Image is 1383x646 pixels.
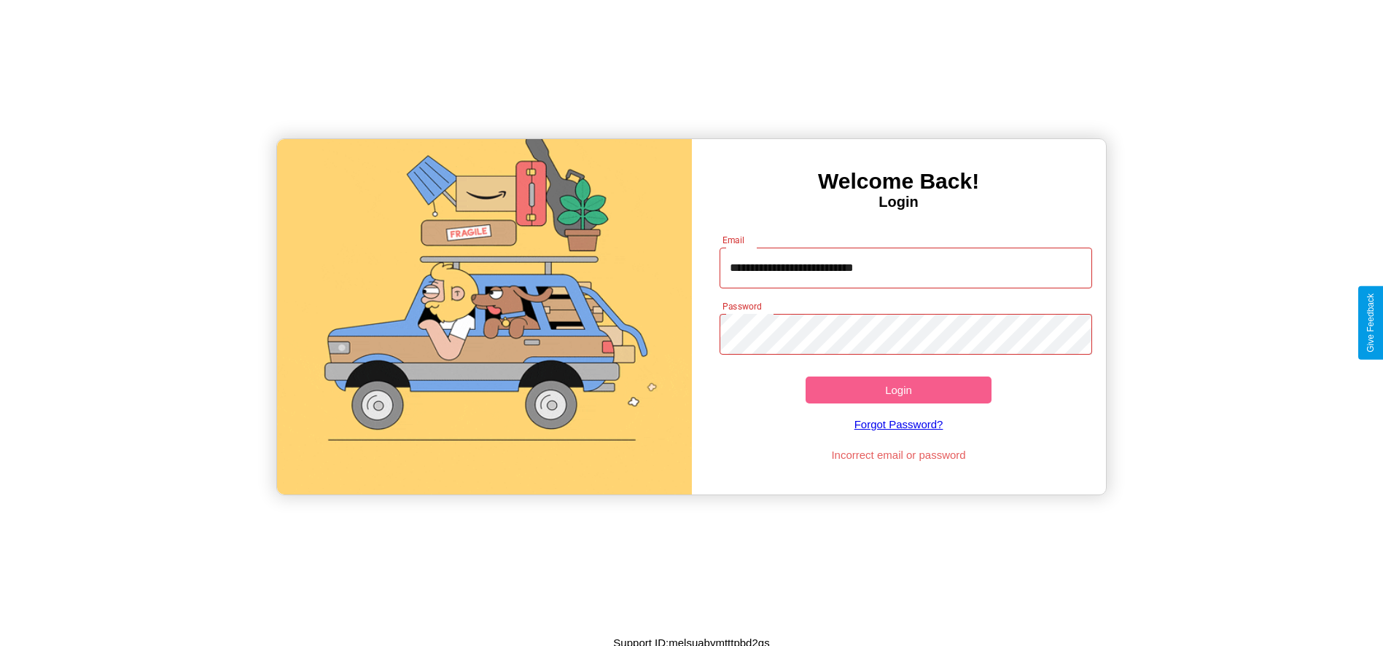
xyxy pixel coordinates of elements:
[692,169,1106,194] h3: Welcome Back!
[277,139,691,495] img: gif
[722,300,761,312] label: Password
[806,377,992,403] button: Login
[712,445,1085,465] p: Incorrect email or password
[1366,294,1376,352] div: Give Feedback
[712,403,1085,445] a: Forgot Password?
[722,234,745,246] label: Email
[692,194,1106,210] h4: Login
